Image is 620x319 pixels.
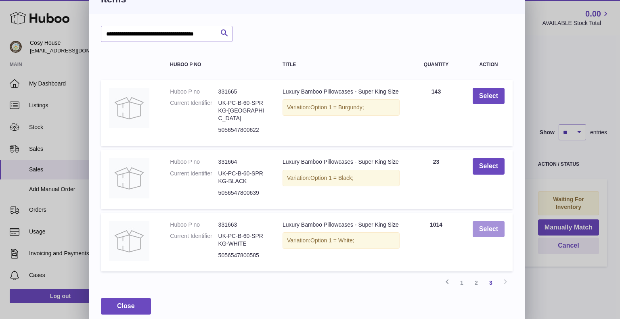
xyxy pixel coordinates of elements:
[117,302,135,309] span: Close
[408,54,465,75] th: Quantity
[408,150,465,209] td: 23
[408,80,465,146] td: 143
[283,170,400,186] div: Variation:
[283,88,400,96] div: Luxury Bamboo Pillowcases - Super King Size
[218,221,266,229] dd: 331663
[218,88,266,96] dd: 331665
[283,232,400,249] div: Variation:
[310,237,354,244] span: Option 1 = White;
[473,221,505,238] button: Select
[473,158,505,175] button: Select
[283,221,400,229] div: Luxury Bamboo Pillowcases - Super King Size
[274,54,408,75] th: Title
[310,104,364,111] span: Option 1 = Burgundy;
[283,99,400,116] div: Variation:
[310,175,354,181] span: Option 1 = Black;
[283,158,400,166] div: Luxury Bamboo Pillowcases - Super King Size
[484,275,498,290] a: 3
[218,189,266,197] dd: 5056547800639
[218,126,266,134] dd: 5056547800622
[218,99,266,122] dd: UK-PC-B-60-SPRKG-[GEOGRAPHIC_DATA]
[109,158,149,198] img: Luxury Bamboo Pillowcases - Super King Size
[218,158,266,166] dd: 331664
[109,221,149,261] img: Luxury Bamboo Pillowcases - Super King Size
[170,158,218,166] dt: Huboo P no
[218,232,266,248] dd: UK-PC-B-60-SPRKG-WHITE
[162,54,274,75] th: Huboo P no
[170,232,218,248] dt: Current Identifier
[109,88,149,128] img: Luxury Bamboo Pillowcases - Super King Size
[218,252,266,259] dd: 5056547800585
[465,54,513,75] th: Action
[101,298,151,315] button: Close
[218,170,266,185] dd: UK-PC-B-60-SPRKG-BLACK
[455,275,469,290] a: 1
[170,99,218,122] dt: Current Identifier
[170,221,218,229] dt: Huboo P no
[469,275,484,290] a: 2
[408,213,465,272] td: 1014
[170,170,218,185] dt: Current Identifier
[473,88,505,104] button: Select
[170,88,218,96] dt: Huboo P no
